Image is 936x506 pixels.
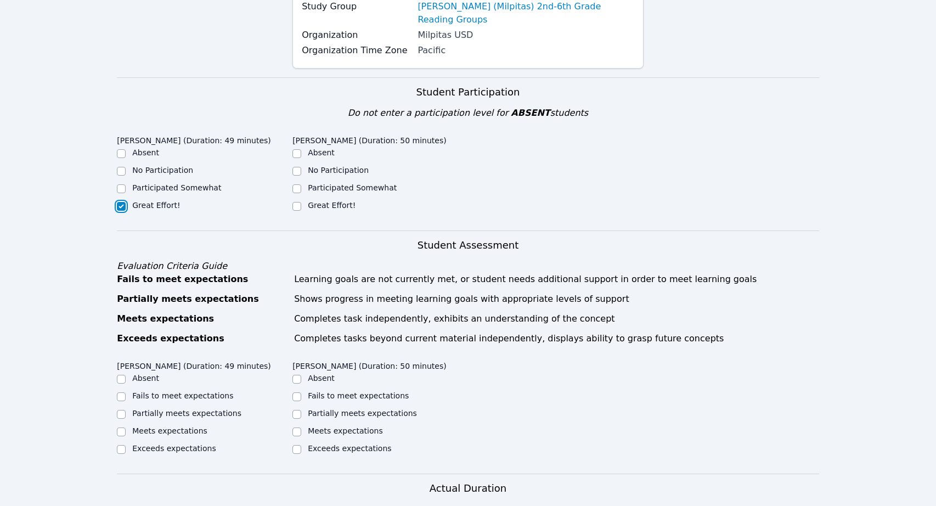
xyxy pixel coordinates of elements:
label: Absent [308,148,335,157]
label: Meets expectations [308,426,383,435]
label: Participated Somewhat [308,183,397,192]
label: Participated Somewhat [132,183,221,192]
div: Shows progress in meeting learning goals with appropriate levels of support [294,293,819,306]
div: Do not enter a participation level for students [117,106,819,120]
label: Fails to meet expectations [132,391,233,400]
div: Meets expectations [117,312,287,325]
label: Great Effort! [308,201,356,210]
div: Learning goals are not currently met, or student needs additional support in order to meet learni... [294,273,819,286]
label: Great Effort! [132,201,180,210]
label: Meets expectations [132,426,207,435]
div: Milpitas USD [418,29,634,42]
label: Exceeds expectations [308,444,391,453]
h3: Student Participation [117,85,819,100]
label: Exceeds expectations [132,444,216,453]
h3: Student Assessment [117,238,819,253]
div: Completes tasks beyond current material independently, displays ability to grasp future concepts [294,332,819,345]
legend: [PERSON_NAME] (Duration: 50 minutes) [292,131,447,147]
legend: [PERSON_NAME] (Duration: 49 minutes) [117,131,271,147]
div: Pacific [418,44,634,57]
legend: [PERSON_NAME] (Duration: 50 minutes) [292,356,447,373]
label: No Participation [308,166,369,175]
div: Exceeds expectations [117,332,287,345]
label: Absent [132,148,159,157]
h3: Actual Duration [430,481,506,496]
div: Fails to meet expectations [117,273,287,286]
div: Partially meets expectations [117,293,287,306]
span: ABSENT [511,108,550,118]
label: Absent [132,374,159,383]
label: Organization [302,29,411,42]
label: Organization Time Zone [302,44,411,57]
div: Evaluation Criteria Guide [117,260,819,273]
label: Absent [308,374,335,383]
label: Fails to meet expectations [308,391,409,400]
label: Partially meets expectations [132,409,241,418]
label: No Participation [132,166,193,175]
legend: [PERSON_NAME] (Duration: 49 minutes) [117,356,271,373]
div: Completes task independently, exhibits an understanding of the concept [294,312,819,325]
label: Partially meets expectations [308,409,417,418]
